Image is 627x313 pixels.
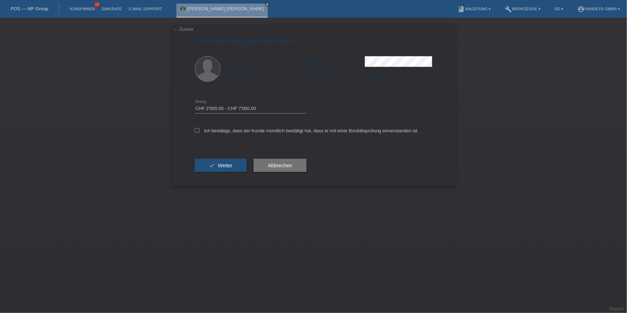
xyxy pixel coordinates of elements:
[298,73,336,77] span: Aufenthaltsbewilligung
[254,159,306,172] button: Abbrechen
[195,128,419,133] label: Ich bestätige, dass der Kunde mündlich bestätigt hat, dass er mit einer Bonitätsprüfung einversta...
[458,6,465,13] i: book
[174,27,193,32] a: ← Zurück
[98,7,125,11] a: Einkäufe
[66,7,98,11] a: Kund*innen
[94,2,100,8] span: 13
[298,56,365,67] div: [PERSON_NAME]
[574,7,623,11] a: account_circleHandeys GmbH ▾
[125,7,166,11] a: E-Mail Support
[195,159,247,172] button: check Weiter
[268,163,292,168] span: Abbrechen
[454,7,494,11] a: bookAnleitung ▾
[209,163,215,168] i: check
[609,306,624,311] a: Support
[298,57,316,61] span: Nachname
[298,72,365,83] div: B
[230,57,246,61] span: Vorname
[551,7,567,11] a: DE ▾
[265,2,270,7] a: close
[230,73,250,77] span: Nationalität
[218,163,232,168] span: Weiter
[11,6,48,11] a: POS — MF Group
[195,37,432,46] h1: Autorisierung durchführen
[577,6,584,13] i: account_circle
[230,56,298,67] div: [PERSON_NAME]
[505,6,512,13] i: build
[266,2,269,6] i: close
[365,72,432,83] div: [DATE]
[502,7,544,11] a: buildWerkzeuge ▾
[187,6,264,11] a: [PERSON_NAME] [PERSON_NAME]
[230,72,298,83] div: Kolumbien
[365,73,420,77] span: Einreisedatum gemäss Ausweis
